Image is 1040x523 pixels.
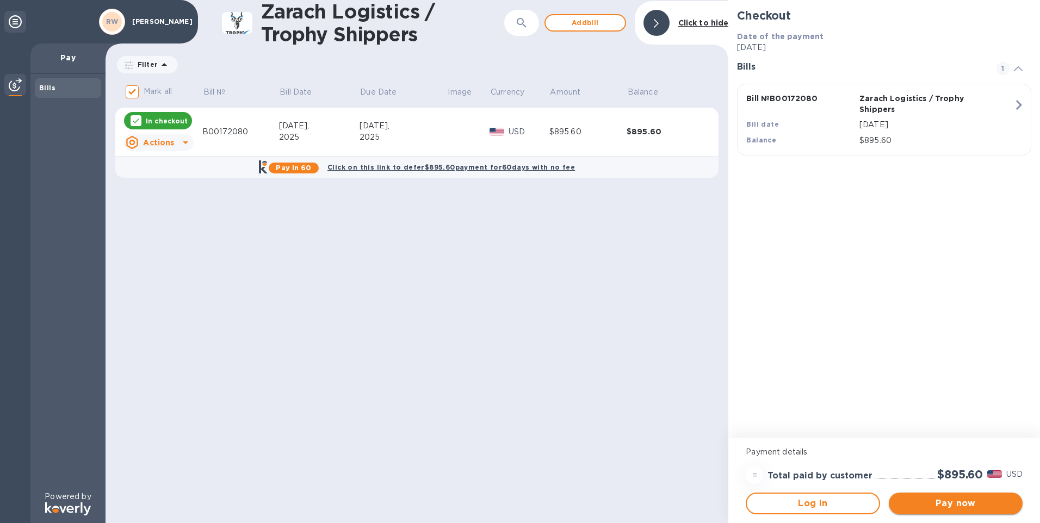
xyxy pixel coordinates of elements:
button: Log in [746,493,880,514]
div: $895.60 [627,126,704,137]
span: Bill № [203,86,240,98]
div: 2025 [360,132,447,143]
span: 1 [996,62,1010,75]
p: Mark all [144,86,172,97]
p: Currency [491,86,524,98]
u: Actions [143,138,174,147]
h2: $895.60 [937,468,983,481]
b: Balance [746,136,776,144]
img: Logo [45,502,91,515]
h3: Total paid by customer [767,471,872,481]
p: Payment details [746,446,1023,458]
b: Click on this link to defer $895.60 payment for 60 days with no fee [327,163,575,171]
p: [DATE] [737,42,1031,53]
p: Bill № [203,86,226,98]
p: Balance [628,86,658,98]
img: USD [987,470,1002,478]
span: Balance [628,86,672,98]
p: [DATE] [859,119,1013,130]
p: In checkout [146,116,188,126]
p: Image [448,86,472,98]
b: Bill date [746,120,779,128]
p: Bill № B00172080 [746,93,855,104]
div: B00172080 [202,126,279,138]
div: = [746,466,763,484]
p: Zarach Logistics / Trophy Shippers [859,93,968,115]
p: $895.60 [859,135,1013,146]
b: Click to hide [678,18,729,27]
b: Date of the payment [737,32,824,41]
b: RW [106,17,119,26]
p: Pay [39,52,97,63]
span: Add bill [554,16,616,29]
span: Amount [550,86,595,98]
span: Log in [756,497,870,510]
p: Bill Date [280,86,312,98]
p: USD [1006,469,1023,480]
div: 2025 [279,132,360,143]
b: Bills [39,84,55,92]
p: Due Date [360,86,397,98]
span: Bill Date [280,86,326,98]
b: Pay in 60 [276,164,311,172]
h2: Checkout [737,9,1031,22]
p: Powered by [45,491,91,502]
button: Bill №B00172080Zarach Logistics / Trophy ShippersBill date[DATE]Balance$895.60 [737,84,1031,155]
div: $895.60 [549,126,627,138]
button: Addbill [544,14,626,32]
p: Filter [133,60,158,69]
p: [PERSON_NAME] [132,18,187,26]
h3: Bills [737,62,983,72]
div: [DATE], [360,120,447,132]
p: Amount [550,86,580,98]
button: Pay now [889,493,1023,514]
div: [DATE], [279,120,360,132]
img: USD [490,128,504,135]
p: USD [509,126,549,138]
span: Due Date [360,86,411,98]
span: Pay now [897,497,1014,510]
